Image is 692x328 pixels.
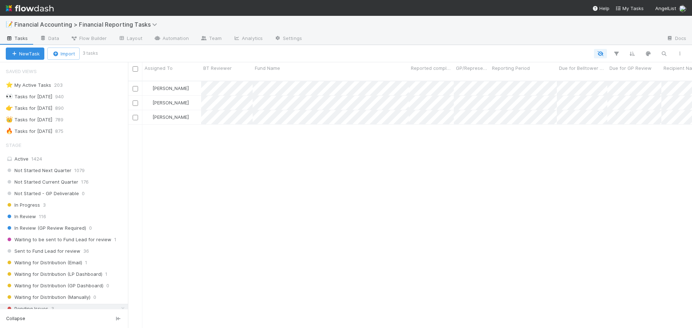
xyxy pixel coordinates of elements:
span: Waiting for Distribution (GP Dashboard) [6,281,103,290]
div: [PERSON_NAME] [145,85,189,92]
div: Help [592,5,609,12]
span: Waiting to be sent to Fund Lead for review [6,235,111,244]
span: Due for Belltower Review [559,64,605,72]
span: Tasks [6,35,28,42]
span: 1079 [74,166,85,175]
input: Toggle All Rows Selected [133,66,138,72]
span: 🔥 [6,128,13,134]
span: In Progress [6,201,40,210]
span: 940 [55,92,71,101]
span: Not Started Next Quarter [6,166,71,175]
span: [PERSON_NAME] [152,100,189,105]
span: Saved Views [6,64,37,78]
img: avatar_e5ec2f5b-afc7-4357-8cf1-2139873d70b1.png [146,100,151,105]
span: 1 [105,270,107,279]
img: avatar_030f5503-c087-43c2-95d1-dd8963b2926c.png [679,5,686,12]
small: 3 tasks [83,50,98,57]
span: 👑 [6,116,13,122]
span: 0 [89,224,92,233]
span: 1 [85,258,87,267]
a: Team [195,33,227,45]
span: 203 [54,81,70,90]
a: Settings [269,33,308,45]
span: 3 [43,201,46,210]
span: BT Reviewer [203,64,232,72]
div: Active [6,154,126,163]
a: Automation [148,33,195,45]
input: Toggle Row Selected [133,100,138,106]
span: 👉 [6,105,13,111]
span: Reporting Period [492,64,530,72]
span: Waiting for Distribution (LP Dashboard) [6,270,102,279]
span: Sent to Fund Lead for review [6,247,80,256]
img: avatar_e5ec2f5b-afc7-4357-8cf1-2139873d70b1.png [146,85,151,91]
span: Fund Name [255,64,280,72]
span: Collapse [6,315,25,322]
div: Tasks for [DATE] [6,115,52,124]
span: 1424 [31,156,42,162]
span: [PERSON_NAME] [152,114,189,120]
span: 👀 [6,93,13,99]
div: Tasks for [DATE] [6,92,52,101]
span: Reported completed by [411,64,452,72]
input: Toggle Row Selected [133,86,138,91]
span: Not Started Current Quarter [6,178,78,187]
span: GP/Representative wants to review [456,64,488,72]
button: Import [47,48,80,60]
span: Due for GP Review [609,64,652,72]
span: [PERSON_NAME] [152,85,189,91]
span: Flow Builder [71,35,107,42]
span: 0 [82,189,85,198]
span: 0 [93,293,96,302]
input: Toggle Row Selected [133,115,138,120]
span: Pending Issues [6,304,48,313]
span: Not Started - GP Deliverable [6,189,79,198]
div: My Active Tasks [6,81,51,90]
span: Assigned To [145,64,173,72]
div: [PERSON_NAME] [145,99,189,106]
span: Financial Accounting > Financial Reporting Tasks [14,21,161,28]
span: In Review (GP Review Required) [6,224,86,233]
div: Tasks for [DATE] [6,127,52,136]
img: avatar_c0d2ec3f-77e2-40ea-8107-ee7bdb5edede.png [146,114,151,120]
span: In Review [6,212,36,221]
span: 176 [81,178,89,187]
button: NewTask [6,48,44,60]
div: Tasks for [DATE] [6,104,52,113]
span: 1 [114,235,116,244]
span: My Tasks [615,5,644,11]
span: Waiting for Distribution (Email) [6,258,82,267]
span: 875 [55,127,71,136]
a: Data [34,33,65,45]
img: logo-inverted-e16ddd16eac7371096b0.svg [6,2,54,14]
span: 890 [55,104,71,113]
span: 116 [39,212,46,221]
span: 0 [106,281,109,290]
span: Stage [6,138,21,152]
span: Waiting for Distribution (Manually) [6,293,90,302]
span: AngelList [655,5,676,11]
span: 📝 [6,21,13,27]
div: [PERSON_NAME] [145,113,189,121]
span: ⭐ [6,82,13,88]
a: My Tasks [615,5,644,12]
span: 3 [51,304,54,313]
span: 36 [83,247,89,256]
a: Layout [112,33,148,45]
a: Analytics [227,33,269,45]
a: Flow Builder [65,33,112,45]
span: 789 [55,115,71,124]
a: Docs [661,33,692,45]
